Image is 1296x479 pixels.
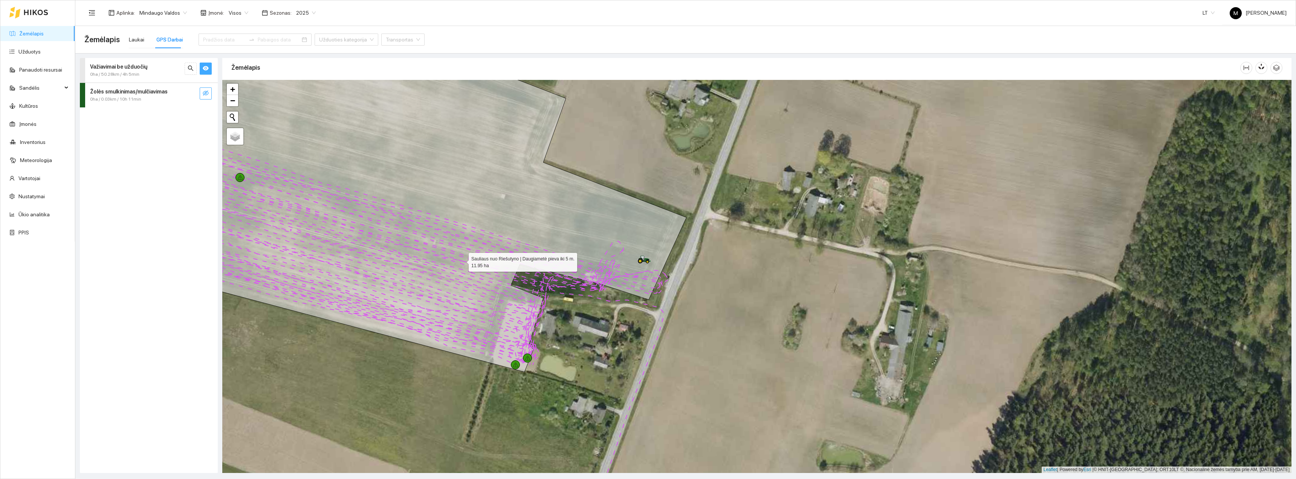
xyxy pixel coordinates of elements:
[90,71,139,78] span: 0ha / 50.28km / 4h 5min
[84,5,99,20] button: menu-fold
[90,96,141,103] span: 0ha / 0.03km / 10h 11min
[258,35,300,44] input: Pabaigos data
[18,49,41,55] a: Užduotys
[227,84,238,95] a: Zoom in
[90,89,168,95] strong: Žolės smulkinimas/mulčiavimas
[20,139,46,145] a: Inventorius
[227,112,238,123] button: Initiate a new search
[203,35,246,44] input: Pradžios data
[129,35,144,44] div: Laukai
[188,65,194,72] span: search
[249,37,255,43] span: to
[227,95,238,106] a: Zoom out
[156,35,183,44] div: GPS Darbai
[19,80,62,95] span: Sandėlis
[1233,7,1238,19] span: M
[19,103,38,109] a: Kultūros
[1093,467,1094,472] span: |
[203,65,209,72] span: eye
[1240,62,1252,74] button: column-width
[89,9,95,16] span: menu-fold
[229,7,248,18] span: Visos
[18,211,50,217] a: Ūkio analitika
[262,10,268,16] span: calendar
[116,9,135,17] span: Aplinka :
[249,37,255,43] span: swap-right
[80,58,218,83] div: Važiavimai be užduočių0ha / 50.28km / 4h 5minsearcheye
[1044,467,1057,472] a: Leaflet
[270,9,292,17] span: Sezonas :
[19,121,37,127] a: Įmonės
[20,157,52,163] a: Meteorologija
[80,83,218,107] div: Žolės smulkinimas/mulčiavimas0ha / 0.03km / 10h 11mineye-invisible
[230,96,235,105] span: −
[200,87,212,99] button: eye-invisible
[18,230,29,236] a: PPIS
[200,10,206,16] span: shop
[203,90,209,97] span: eye-invisible
[227,128,243,145] a: Layers
[230,84,235,94] span: +
[1241,65,1252,71] span: column-width
[109,10,115,16] span: layout
[139,7,187,18] span: Mindaugo Valdos
[90,64,147,70] strong: Važiavimai be užduočių
[1203,7,1215,18] span: LT
[208,9,224,17] span: Įmonė :
[1230,10,1287,16] span: [PERSON_NAME]
[19,67,62,73] a: Panaudoti resursai
[19,31,44,37] a: Žemėlapis
[200,63,212,75] button: eye
[18,193,45,199] a: Nustatymai
[18,175,40,181] a: Vartotojai
[185,63,197,75] button: search
[84,34,120,46] span: Žemėlapis
[1084,467,1091,472] a: Esri
[296,7,316,18] span: 2025
[231,57,1240,78] div: Žemėlapis
[1042,467,1291,473] div: | Powered by © HNIT-[GEOGRAPHIC_DATA]; ORT10LT ©, Nacionalinė žemės tarnyba prie AM, [DATE]-[DATE]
